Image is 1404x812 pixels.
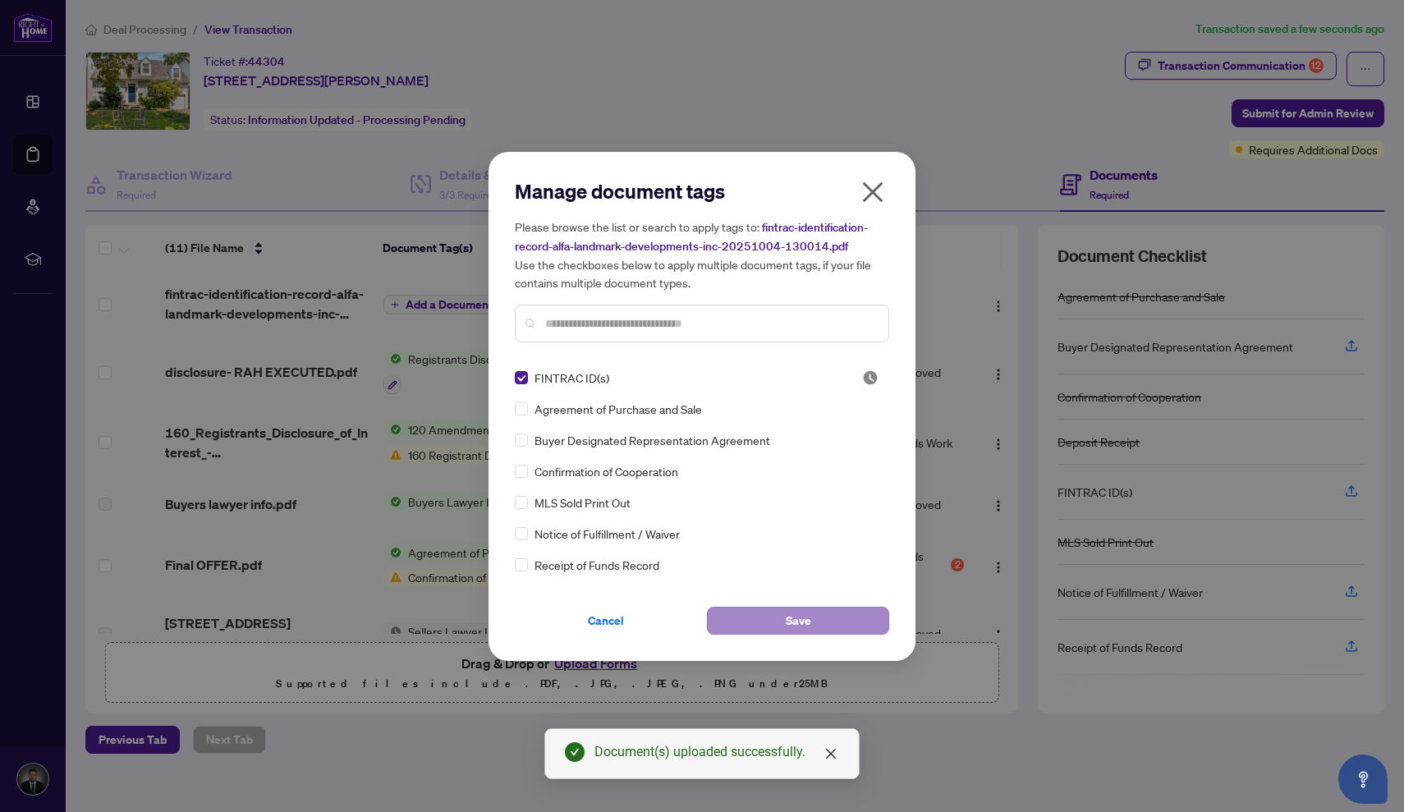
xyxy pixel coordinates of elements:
a: Close [822,745,840,763]
button: Open asap [1338,755,1388,804]
span: Notice of Fulfillment / Waiver [535,525,680,543]
span: Confirmation of Cooperation [535,462,678,480]
button: Cancel [515,607,697,635]
h2: Manage document tags [515,178,889,204]
span: Cancel [588,608,624,634]
span: check-circle [565,742,585,762]
span: close [860,179,886,205]
span: close [824,747,837,760]
span: Receipt of Funds Record [535,556,659,574]
span: fintrac-identification-record-alfa-landmark-developments-inc-20251004-130014.pdf [515,220,868,254]
span: FINTRAC ID(s) [535,369,609,387]
button: Save [707,607,889,635]
span: MLS Sold Print Out [535,493,631,512]
span: Pending Review [862,369,879,386]
img: status [862,369,879,386]
div: Document(s) uploaded successfully. [594,742,839,762]
span: Agreement of Purchase and Sale [535,400,702,418]
span: Save [786,608,811,634]
span: Buyer Designated Representation Agreement [535,431,770,449]
h5: Please browse the list or search to apply tags to: Use the checkboxes below to apply multiple doc... [515,218,889,291]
